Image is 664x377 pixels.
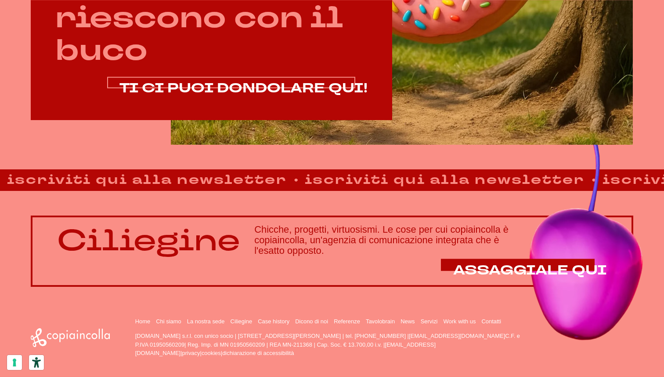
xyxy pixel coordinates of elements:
a: privacy [182,350,200,356]
a: Contatti [482,318,502,325]
img: tab_keywords_by_traffic_grey.svg [91,51,98,58]
div: Dominio [47,52,67,58]
div: Keyword (traffico) [101,52,143,58]
a: cookies [202,350,221,356]
a: Home [135,318,151,325]
img: logo_orange.svg [14,14,21,21]
p: [DOMAIN_NAME] s.r.l. con unico socio | [STREET_ADDRESS][PERSON_NAME] | tel. [PHONE_NUMBER] | C.F.... [135,332,534,357]
a: dichiarazione di accessibilità [222,350,294,356]
a: Work with us [444,318,476,325]
a: Case history [258,318,289,325]
img: website_grey.svg [14,23,21,30]
a: ASSAGGIALE QUI [453,264,607,278]
a: La nostra sede [187,318,225,325]
a: Tavolobrain [366,318,395,325]
a: TI CI PUOI DONDOLARE QUI! [119,81,368,96]
span: ASSAGGIALE QUI [453,261,607,279]
a: Ciliegine [231,318,253,325]
div: [PERSON_NAME]: [DOMAIN_NAME] [23,23,126,30]
img: tab_domain_overview_orange.svg [37,51,44,58]
span: TI CI PUOI DONDOLARE QUI! [119,79,368,97]
strong: iscriviti qui alla newsletter [298,170,592,190]
p: Ciliegine [57,224,240,256]
a: Servizi [421,318,438,325]
button: Le tue preferenze relative al consenso per le tecnologie di tracciamento [7,355,22,370]
button: Strumenti di accessibilità [29,355,44,370]
a: Referenze [334,318,360,325]
a: Dicono di noi [295,318,328,325]
div: v 4.0.25 [25,14,43,21]
h3: Chicche, progetti, virtuosismi. Le cose per cui copiaincolla è copiaincolla, un'agenzia di comuni... [254,224,607,256]
a: Chi siamo [156,318,181,325]
a: News [401,318,415,325]
a: [EMAIL_ADDRESS][DOMAIN_NAME] [409,333,505,339]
